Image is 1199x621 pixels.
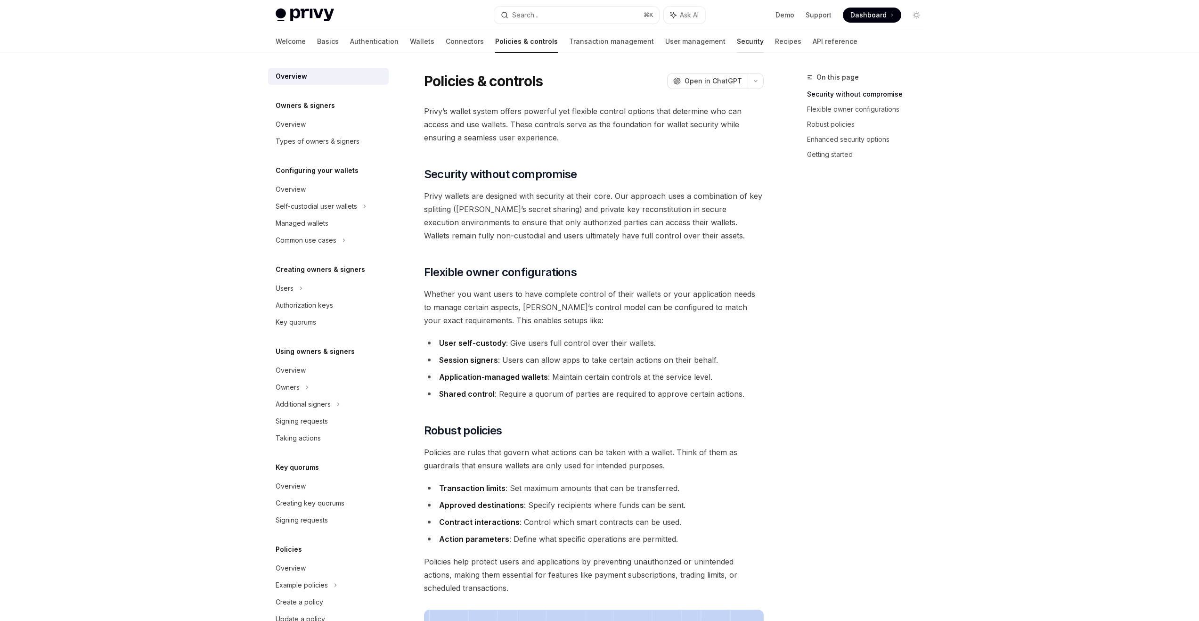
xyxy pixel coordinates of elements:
a: Security [737,30,764,53]
h5: Owners & signers [276,100,335,111]
div: Overview [276,184,306,195]
a: Overview [268,560,389,577]
a: Authorization keys [268,297,389,314]
a: Authentication [350,30,399,53]
strong: Session signers [439,355,498,365]
li: : Set maximum amounts that can be transferred. [424,482,764,495]
div: Overview [276,563,306,574]
span: ⌘ K [644,11,653,19]
li: : Maintain certain controls at the service level. [424,370,764,384]
a: Connectors [446,30,484,53]
a: Managed wallets [268,215,389,232]
li: : Specify recipients where funds can be sent. [424,498,764,512]
button: Open in ChatGPT [667,73,748,89]
div: Owners [276,382,300,393]
div: Taking actions [276,433,321,444]
button: Ask AI [664,7,705,24]
a: Getting started [807,147,931,162]
div: Self-custodial user wallets [276,201,357,212]
div: Creating key quorums [276,498,344,509]
div: Types of owners & signers [276,136,359,147]
a: Security without compromise [807,87,931,102]
span: Privy wallets are designed with security at their core. Our approach uses a combination of key sp... [424,189,764,242]
span: Policies help protect users and applications by preventing unauthorized or unintended actions, ma... [424,555,764,595]
span: Ask AI [680,10,699,20]
a: Robust policies [807,117,931,132]
strong: User self-custody [439,338,506,348]
span: Dashboard [850,10,887,20]
div: Users [276,283,294,294]
li: : Require a quorum of parties are required to approve certain actions. [424,387,764,400]
a: Flexible owner configurations [807,102,931,117]
span: Policies are rules that govern what actions can be taken with a wallet. Think of them as guardrai... [424,446,764,472]
a: Create a policy [268,594,389,611]
a: Key quorums [268,314,389,331]
a: Transaction management [569,30,654,53]
strong: Approved destinations [439,500,524,510]
a: Signing requests [268,413,389,430]
div: Signing requests [276,416,328,427]
div: Managed wallets [276,218,328,229]
div: Example policies [276,580,328,591]
strong: Application-managed wallets [439,372,548,382]
span: Whether you want users to have complete control of their wallets or your application needs to man... [424,287,764,327]
div: Additional signers [276,399,331,410]
a: Creating key quorums [268,495,389,512]
span: On this page [816,72,859,83]
strong: Action parameters [439,534,509,544]
a: Dashboard [843,8,901,23]
a: Overview [268,116,389,133]
div: Overview [276,119,306,130]
div: Overview [276,481,306,492]
h5: Policies [276,544,302,555]
h5: Using owners & signers [276,346,355,357]
a: Demo [775,10,794,20]
h1: Policies & controls [424,73,543,90]
div: Common use cases [276,235,336,246]
a: Overview [268,362,389,379]
span: Robust policies [424,423,502,438]
h5: Key quorums [276,462,319,473]
a: Overview [268,181,389,198]
span: Flexible owner configurations [424,265,577,280]
div: Create a policy [276,596,323,608]
li: : Users can allow apps to take certain actions on their behalf. [424,353,764,367]
strong: Shared control [439,389,495,399]
a: Welcome [276,30,306,53]
a: Types of owners & signers [268,133,389,150]
span: Security without compromise [424,167,577,182]
a: Overview [268,478,389,495]
a: Taking actions [268,430,389,447]
span: Open in ChatGPT [685,76,742,86]
a: Signing requests [268,512,389,529]
div: Authorization keys [276,300,333,311]
a: Recipes [775,30,801,53]
a: User management [665,30,726,53]
a: Wallets [410,30,434,53]
a: Support [806,10,832,20]
strong: Contract interactions [439,517,520,527]
div: Key quorums [276,317,316,328]
button: Toggle dark mode [909,8,924,23]
strong: Transaction limits [439,483,506,493]
button: Search...⌘K [494,7,659,24]
div: Overview [276,71,307,82]
div: Overview [276,365,306,376]
h5: Creating owners & signers [276,264,365,275]
div: Search... [512,9,538,21]
img: light logo [276,8,334,22]
h5: Configuring your wallets [276,165,359,176]
a: Overview [268,68,389,85]
a: API reference [813,30,857,53]
a: Policies & controls [495,30,558,53]
li: : Define what specific operations are permitted. [424,532,764,546]
span: Privy’s wallet system offers powerful yet flexible control options that determine who can access ... [424,105,764,144]
li: : Give users full control over their wallets. [424,336,764,350]
li: : Control which smart contracts can be used. [424,515,764,529]
a: Enhanced security options [807,132,931,147]
div: Signing requests [276,515,328,526]
a: Basics [317,30,339,53]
